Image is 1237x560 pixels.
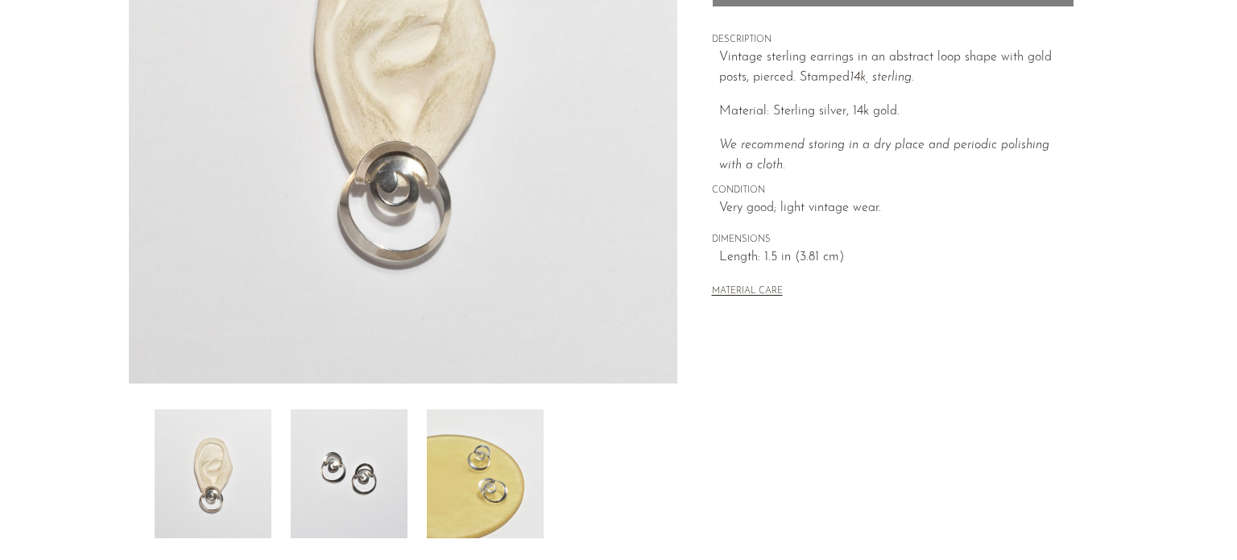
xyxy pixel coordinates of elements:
[155,409,271,538] img: Sterling Loop Earrings
[427,409,544,538] img: Sterling Loop Earrings
[291,409,408,538] img: Sterling Loop Earrings
[850,71,914,84] em: 14k, sterling.
[719,139,1049,172] i: We recommend storing in a dry place and periodic polishing with a cloth.
[712,33,1074,48] span: DESCRIPTION
[712,286,783,298] button: MATERIAL CARE
[719,198,1074,219] span: Very good; light vintage wear.
[719,48,1074,89] p: Vintage sterling earrings in an abstract loop shape with gold posts, pierced. Stamped
[719,247,1074,268] span: Length: 1.5 in (3.81 cm)
[712,233,1074,247] span: DIMENSIONS
[719,102,1074,122] p: Material: Sterling silver, 14k gold.
[712,184,1074,198] span: CONDITION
